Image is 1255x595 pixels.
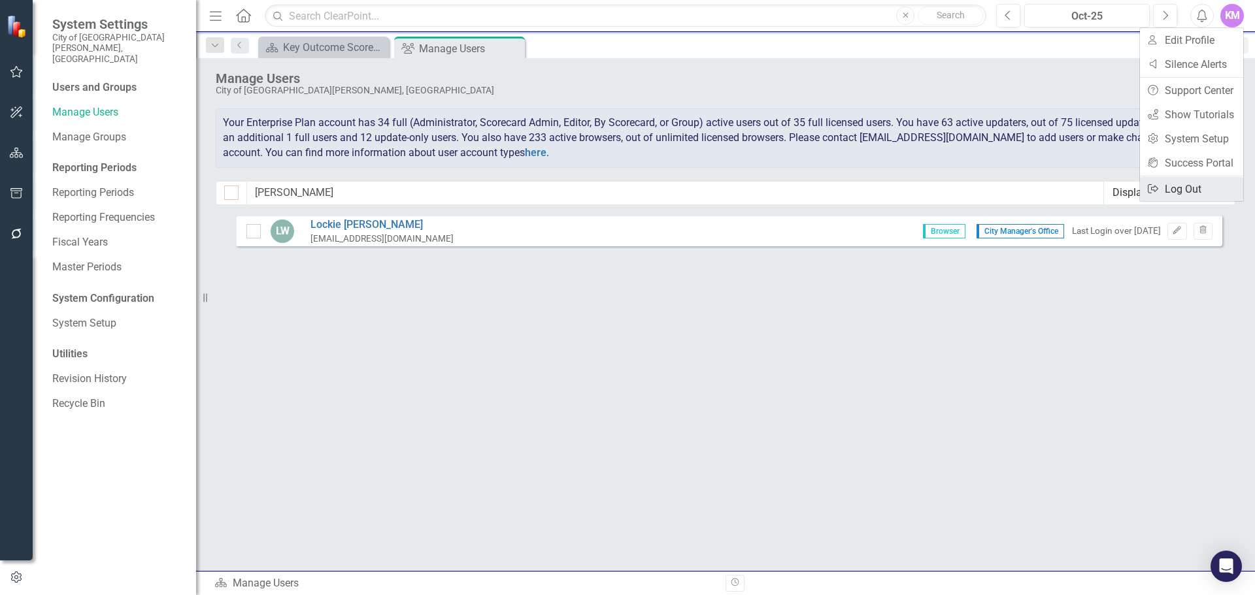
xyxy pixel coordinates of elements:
[52,32,183,64] small: City of [GEOGRAPHIC_DATA][PERSON_NAME], [GEOGRAPHIC_DATA]
[52,80,183,95] div: Users and Groups
[52,396,183,411] a: Recycle Bin
[271,219,294,243] div: LW
[52,235,183,250] a: Fiscal Years
[1211,551,1242,582] div: Open Intercom Messenger
[7,15,29,38] img: ClearPoint Strategy
[1140,127,1243,151] a: System Setup
[1024,4,1150,27] button: Oct-25
[1113,185,1213,201] div: Display All Users
[1072,225,1161,237] div: Last Login over [DATE]
[216,86,1183,95] div: City of [GEOGRAPHIC_DATA][PERSON_NAME], [GEOGRAPHIC_DATA]
[52,130,183,145] a: Manage Groups
[1140,28,1243,52] a: Edit Profile
[977,224,1064,238] span: City Manager's Office
[1140,78,1243,103] a: Support Center
[918,7,983,25] button: Search
[283,39,386,56] div: Key Outcome Scorecard
[261,39,386,56] a: Key Outcome Scorecard
[1140,103,1243,127] a: Show Tutorials
[310,233,454,245] div: [EMAIL_ADDRESS][DOMAIN_NAME]
[923,224,965,238] span: Browser
[52,210,183,225] a: Reporting Frequencies
[310,217,454,233] a: Lockie [PERSON_NAME]
[52,16,183,32] span: System Settings
[937,10,965,20] span: Search
[52,291,183,306] div: System Configuration
[223,116,1222,159] span: Your Enterprise Plan account has 34 full (Administrator, Scorecard Admin, Editor, By Scorecard, o...
[1029,8,1145,24] div: Oct-25
[1140,177,1243,201] a: Log Out
[246,181,1104,205] input: Filter Users...
[52,347,183,362] div: Utilities
[214,576,716,591] div: Manage Users
[265,5,986,27] input: Search ClearPoint...
[52,316,183,331] a: System Setup
[525,146,546,159] a: here
[52,260,183,275] a: Master Periods
[1140,52,1243,76] a: Silence Alerts
[52,105,183,120] a: Manage Users
[52,372,183,387] a: Revision History
[52,161,183,176] div: Reporting Periods
[52,185,183,201] a: Reporting Periods
[1140,151,1243,175] a: Success Portal
[419,40,522,57] div: Manage Users
[216,71,1183,86] div: Manage Users
[1220,4,1244,27] button: KM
